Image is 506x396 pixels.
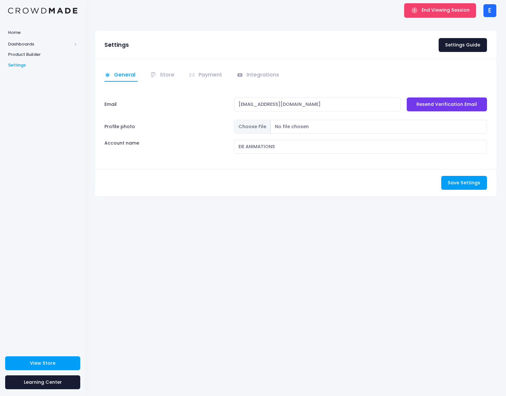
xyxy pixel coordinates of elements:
[5,356,80,370] a: View Store
[448,179,480,186] span: Save Settings
[8,29,77,36] span: Home
[24,379,62,385] span: Learning Center
[5,375,80,389] a: Learning Center
[102,120,231,134] label: Profile photo
[407,97,487,111] a: Resend Verification Email
[8,51,77,58] span: Product Builder
[104,69,138,82] a: General
[8,8,77,14] img: Logo
[104,42,129,48] h3: Settings
[439,38,487,52] a: Settings Guide
[441,176,487,190] button: Save Settings
[234,97,400,111] input: Email
[422,7,470,13] span: End Viewing Session
[237,69,281,82] a: Integrations
[8,41,72,47] span: Dashboards
[189,69,224,82] a: Payment
[404,3,476,17] button: End Viewing Session
[30,360,55,366] span: View Store
[8,62,77,68] span: Settings
[483,4,496,17] div: E
[150,69,177,82] a: Store
[104,97,117,111] label: Email
[104,140,139,147] label: Account name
